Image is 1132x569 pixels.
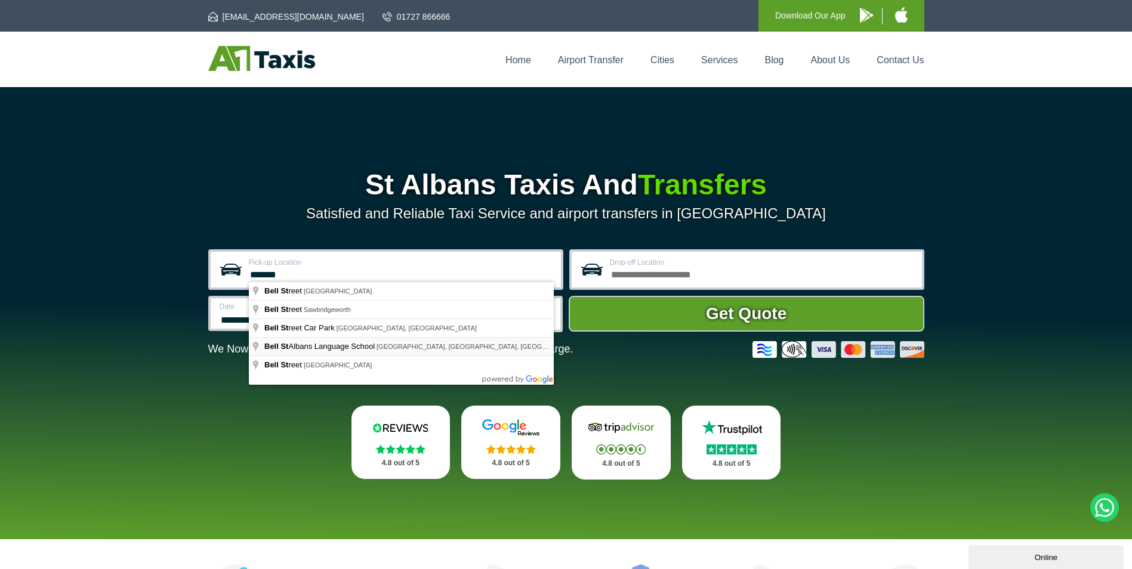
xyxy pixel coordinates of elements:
[208,46,315,71] img: A1 Taxis St Albans LTD
[208,343,573,355] p: We Now Accept Card & Contactless Payment In
[365,456,437,471] p: 4.8 out of 5
[377,343,589,350] span: [GEOGRAPHIC_DATA], [GEOGRAPHIC_DATA], [GEOGRAPHIC_DATA]
[475,419,547,437] img: Google
[264,305,288,314] span: Bell St
[696,419,767,437] img: Trustpilot
[877,55,924,65] a: Contact Us
[968,543,1126,569] iframe: chat widget
[569,296,924,332] button: Get Quote
[610,259,915,266] label: Drop-off Location
[208,205,924,222] p: Satisfied and Reliable Taxi Service and airport transfers in [GEOGRAPHIC_DATA]
[775,8,846,23] p: Download Our App
[572,406,671,480] a: Tripadvisor Stars 4.8 out of 5
[337,324,477,332] span: [GEOGRAPHIC_DATA], [GEOGRAPHIC_DATA]
[304,287,372,295] span: [GEOGRAPHIC_DATA]
[638,169,767,200] span: Transfers
[376,444,425,454] img: Stars
[764,55,784,65] a: Blog
[264,342,377,351] span: Albans Language School
[220,303,373,310] label: Date
[707,444,757,454] img: Stars
[208,11,364,23] a: [EMAIL_ADDRESS][DOMAIN_NAME]
[264,342,288,351] span: Bell St
[596,444,646,454] img: Stars
[264,286,288,295] span: Bell St
[701,55,738,65] a: Services
[505,55,531,65] a: Home
[486,444,536,454] img: Stars
[365,419,436,437] img: Reviews.io
[264,360,288,369] span: Bell St
[695,456,768,471] p: 4.8 out of 5
[264,305,304,314] span: reet
[351,406,451,479] a: Reviews.io Stars 4.8 out of 5
[304,361,372,369] span: [GEOGRAPHIC_DATA]
[650,55,674,65] a: Cities
[461,406,560,479] a: Google Stars 4.8 out of 5
[383,11,451,23] a: 01727 866666
[474,456,547,471] p: 4.8 out of 5
[585,419,657,437] img: Tripadvisor
[264,323,288,332] span: Bell St
[895,7,908,23] img: A1 Taxis iPhone App
[264,360,304,369] span: reet
[558,55,624,65] a: Airport Transfer
[304,306,351,313] span: Sawbridgeworth
[208,171,924,199] h1: St Albans Taxis And
[752,341,924,358] img: Credit And Debit Cards
[249,259,554,266] label: Pick-up Location
[264,323,337,332] span: reet Car Park
[264,286,304,295] span: reet
[811,55,850,65] a: About Us
[585,456,658,471] p: 4.8 out of 5
[860,8,873,23] img: A1 Taxis Android App
[682,406,781,480] a: Trustpilot Stars 4.8 out of 5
